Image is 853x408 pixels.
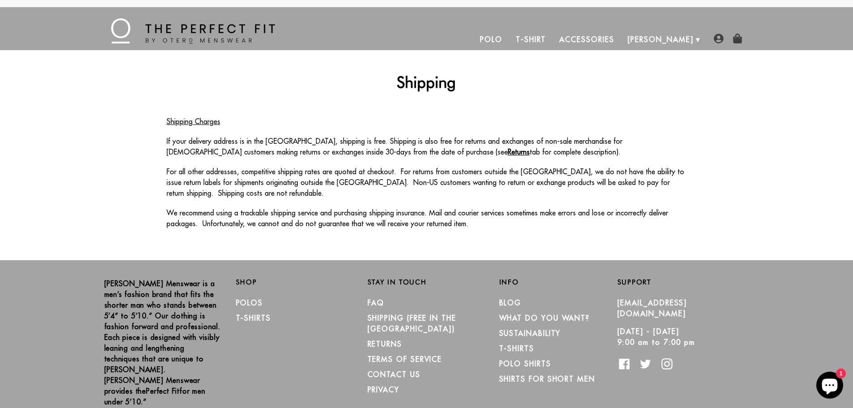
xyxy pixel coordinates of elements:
a: SHIPPING (Free in the [GEOGRAPHIC_DATA]) [368,314,456,333]
a: [PERSON_NAME] [621,29,700,50]
a: [EMAIL_ADDRESS][DOMAIN_NAME] [617,298,687,318]
h2: Support [617,278,749,286]
strong: Returns [508,147,530,156]
a: Polo Shirts [499,359,551,368]
h1: Shipping [167,73,687,91]
a: CONTACT US [368,370,420,379]
img: user-account-icon.png [714,34,724,43]
p: If your delivery address is in the [GEOGRAPHIC_DATA], shipping is free. Shipping is also free for... [167,136,687,157]
a: What Do You Want? [499,314,590,322]
img: The Perfect Fit - by Otero Menswear - Logo [111,18,275,43]
h2: Shop [236,278,354,286]
a: Shirts for Short Men [499,374,595,383]
a: T-Shirt [509,29,553,50]
a: FAQ [368,298,385,307]
a: T-Shirts [236,314,271,322]
a: Sustainability [499,329,561,338]
h2: Info [499,278,617,286]
a: TERMS OF SERVICE [368,355,442,364]
a: Blog [499,298,522,307]
p: For all other addresses, competitive shipping rates are quoted at checkout. For returns from cust... [167,166,687,198]
img: shopping-bag-icon.png [733,34,742,43]
strong: Perfect Fit [146,387,180,395]
a: Polos [236,298,263,307]
u: Shipping Charges [167,117,220,126]
p: [PERSON_NAME] Menswear is a men’s fashion brand that fits the shorter man who stands between 5’4”... [104,278,223,407]
a: RETURNS [368,339,402,348]
a: Polo [473,29,509,50]
a: PRIVACY [368,385,399,394]
inbox-online-store-chat: Shopify online store chat [814,372,846,401]
p: [DATE] - [DATE] 9:00 am to 7:00 pm [617,326,736,348]
p: We recommend using a trackable shipping service and purchasing shipping insurance. Mail and couri... [167,207,687,229]
a: Accessories [553,29,621,50]
h2: Stay in Touch [368,278,486,286]
a: T-Shirts [499,344,534,353]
